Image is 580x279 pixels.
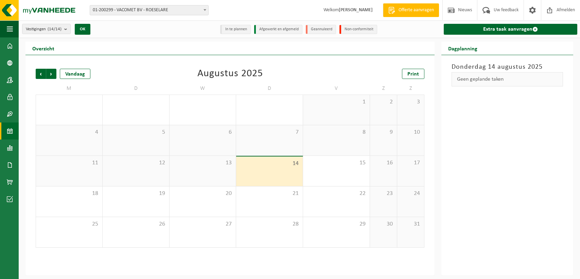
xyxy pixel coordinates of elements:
[306,25,336,34] li: Geannuleerd
[22,24,71,34] button: Vestigingen(14/14)
[46,69,56,79] span: Volgende
[36,69,46,79] span: Vorige
[106,220,166,228] span: 26
[401,129,421,136] span: 10
[106,159,166,167] span: 12
[373,159,393,167] span: 16
[39,220,99,228] span: 25
[236,82,303,95] td: D
[397,7,436,14] span: Offerte aanvragen
[90,5,209,15] span: 01-200299 - VACOMET BV - ROESELARE
[36,82,103,95] td: M
[402,69,424,79] a: Print
[401,159,421,167] span: 17
[240,160,299,167] span: 14
[383,3,439,17] a: Offerte aanvragen
[220,25,251,34] li: In te plannen
[48,27,61,31] count: (14/14)
[75,24,90,35] button: OK
[173,129,233,136] span: 6
[306,98,366,106] span: 1
[254,25,302,34] li: Afgewerkt en afgemeld
[240,220,299,228] span: 28
[240,190,299,197] span: 21
[306,220,366,228] span: 29
[106,129,166,136] span: 5
[339,25,377,34] li: Non-conformiteit
[25,42,61,55] h2: Overzicht
[173,190,233,197] span: 20
[60,69,90,79] div: Vandaag
[407,71,419,77] span: Print
[401,98,421,106] span: 3
[373,98,393,106] span: 2
[197,69,263,79] div: Augustus 2025
[103,82,170,95] td: D
[106,190,166,197] span: 19
[397,82,424,95] td: Z
[306,190,366,197] span: 22
[39,190,99,197] span: 18
[173,220,233,228] span: 27
[373,190,393,197] span: 23
[401,190,421,197] span: 24
[303,82,370,95] td: V
[39,129,99,136] span: 4
[306,159,366,167] span: 15
[173,159,233,167] span: 13
[373,129,393,136] span: 9
[452,72,563,86] div: Geen geplande taken
[444,24,577,35] a: Extra taak aanvragen
[441,42,484,55] h2: Dagplanning
[90,5,208,15] span: 01-200299 - VACOMET BV - ROESELARE
[370,82,397,95] td: Z
[26,24,61,34] span: Vestigingen
[452,62,563,72] h3: Donderdag 14 augustus 2025
[306,129,366,136] span: 8
[240,129,299,136] span: 7
[39,159,99,167] span: 11
[401,220,421,228] span: 31
[339,7,373,13] strong: [PERSON_NAME]
[170,82,236,95] td: W
[373,220,393,228] span: 30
